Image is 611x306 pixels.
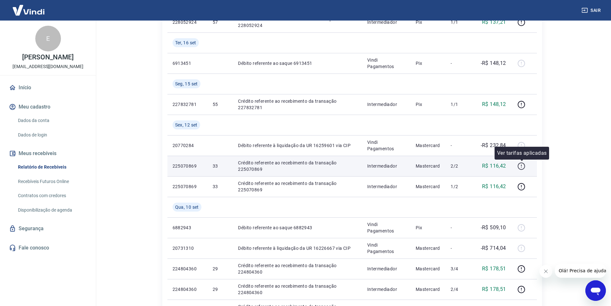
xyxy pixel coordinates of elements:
p: 6913451 [173,60,202,66]
p: Pix [416,101,441,108]
p: - [451,60,470,66]
p: 6882943 [173,224,202,231]
span: Seg, 15 set [175,81,198,87]
iframe: Mensagem da empresa [555,264,606,278]
p: -R$ 232,84 [481,142,506,149]
p: 33 [213,163,228,169]
p: 227832781 [173,101,202,108]
p: R$ 178,51 [482,265,506,273]
a: Segurança [8,222,88,236]
p: -R$ 148,12 [481,59,506,67]
p: Mastercard [416,163,441,169]
button: Meu cadastro [8,100,88,114]
a: Disponibilização de agenda [15,204,88,217]
button: Meus recebíveis [8,146,88,161]
p: 2/4 [451,286,470,293]
p: 3/4 [451,266,470,272]
p: -R$ 714,04 [481,244,506,252]
span: Olá! Precisa de ajuda? [4,4,54,10]
p: Mastercard [416,245,441,251]
a: Contratos com credores [15,189,88,202]
p: 224804360 [173,266,202,272]
p: 1/1 [451,101,470,108]
p: Vindi Pagamentos [367,139,405,152]
img: Vindi [8,0,49,20]
p: Débito referente à liquidação da UR 16259601 via CIP [238,142,357,149]
a: Relatório de Recebíveis [15,161,88,174]
p: 2/2 [451,163,470,169]
p: Mastercard [416,286,441,293]
p: Crédito referente ao recebimento da transação 224804360 [238,262,357,275]
p: R$ 137,21 [482,18,506,26]
span: Ter, 16 set [175,39,196,46]
p: Intermediador [367,19,405,25]
a: Dados de login [15,128,88,142]
p: Intermediador [367,266,405,272]
p: 1/2 [451,183,470,190]
p: - [451,224,470,231]
p: 224804360 [173,286,202,293]
p: R$ 116,42 [482,162,506,170]
p: 1/1 [451,19,470,25]
p: Crédito referente ao recebimento da transação 224804360 [238,283,357,296]
p: Vindi Pagamentos [367,242,405,255]
p: Intermediador [367,286,405,293]
p: Ver tarifas aplicadas [497,149,547,157]
a: Início [8,81,88,95]
p: 33 [213,183,228,190]
p: Crédito referente ao recebimento da transação 225070869 [238,180,357,193]
p: 29 [213,266,228,272]
iframe: Botão para abrir a janela de mensagens [585,280,606,301]
div: E [35,26,61,51]
p: - [451,245,470,251]
p: Pix [416,60,441,66]
p: Intermediador [367,163,405,169]
p: R$ 116,42 [482,183,506,190]
p: Pix [416,224,441,231]
p: R$ 148,12 [482,101,506,108]
p: Vindi Pagamentos [367,57,405,70]
p: - [451,142,470,149]
p: Débito referente ao saque 6913451 [238,60,357,66]
p: 225070869 [173,163,202,169]
p: Intermediador [367,101,405,108]
p: Pix [416,19,441,25]
span: Sex, 12 set [175,122,198,128]
p: Crédito referente ao recebimento da transação 227832781 [238,98,357,111]
p: 225070869 [173,183,202,190]
p: 29 [213,286,228,293]
span: Qua, 10 set [175,204,199,210]
p: Intermediador [367,183,405,190]
p: Débito referente à liquidação da UR 16226667 via CIP [238,245,357,251]
p: Mastercard [416,183,441,190]
iframe: Fechar mensagem [539,265,552,278]
p: Mastercard [416,266,441,272]
p: 20731310 [173,245,202,251]
p: 55 [213,101,228,108]
p: 228052924 [173,19,202,25]
a: Fale conosco [8,241,88,255]
p: R$ 178,51 [482,285,506,293]
p: Vindi Pagamentos [367,221,405,234]
p: [PERSON_NAME] [22,54,73,61]
a: Dados da conta [15,114,88,127]
p: 20770284 [173,142,202,149]
p: Crédito referente ao recebimento da transação 228052924 [238,16,357,29]
a: Recebíveis Futuros Online [15,175,88,188]
p: [EMAIL_ADDRESS][DOMAIN_NAME] [13,63,83,70]
p: 57 [213,19,228,25]
button: Sair [580,4,603,16]
p: -R$ 509,10 [481,224,506,232]
p: Crédito referente ao recebimento da transação 225070869 [238,160,357,172]
p: Mastercard [416,142,441,149]
p: Débito referente ao saque 6882943 [238,224,357,231]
